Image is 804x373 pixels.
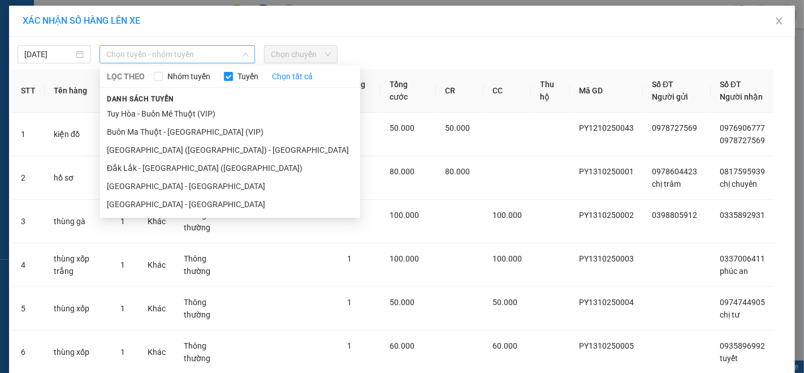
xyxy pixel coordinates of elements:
[652,167,697,176] span: 0978604423
[14,19,328,43] span: Thời gian : - Nhân viên nhận hàng :
[492,254,522,263] span: 100.000
[381,69,436,113] th: Tổng cước
[45,113,111,156] td: kiện đồ
[720,167,765,176] span: 0817595939
[720,80,741,89] span: Số ĐT
[347,341,352,350] span: 1
[12,243,45,287] td: 4
[107,70,145,83] span: LỌC THEO
[720,298,765,307] span: 0974744905
[445,167,470,176] span: 80.000
[120,260,125,269] span: 1
[45,287,111,331] td: thùng xốp
[100,159,360,177] li: Đắk Lắk - [GEOGRAPHIC_DATA] ([GEOGRAPHIC_DATA])
[175,287,234,331] td: Thông thường
[720,341,765,350] span: 0935896992
[12,69,45,113] th: STT
[492,341,517,350] span: 60.000
[720,267,748,276] span: phúc an
[720,123,765,132] span: 0976906777
[23,15,140,26] span: XÁC NHẬN SỐ HÀNG LÊN XE
[175,200,234,243] td: Thông thường
[579,167,634,176] span: PY1310250001
[45,243,111,287] td: thùng xốp trắng
[579,298,634,307] span: PY1310250004
[579,254,634,263] span: PY1310250003
[390,167,414,176] span: 80.000
[163,70,215,83] span: Nhóm tuyến
[106,46,248,63] span: Chọn tuyến - nhóm tuyến
[139,287,175,331] td: Khác
[390,341,414,350] span: 60.000
[120,217,125,226] span: 1
[100,195,360,213] li: [GEOGRAPHIC_DATA] - [GEOGRAPHIC_DATA]
[720,92,763,101] span: Người nhận
[652,211,697,220] span: 0398805912
[570,69,643,113] th: Mã GD
[390,298,414,307] span: 50.000
[652,80,673,89] span: Số ĐT
[45,156,111,200] td: hồ sơ
[100,94,181,104] span: Danh sách tuyến
[233,70,263,83] span: Tuyến
[720,211,765,220] span: 0335892931
[531,69,570,113] th: Thu hộ
[120,348,125,357] span: 1
[242,51,249,58] span: down
[12,156,45,200] td: 2
[720,136,765,145] span: 0978727569
[139,200,175,243] td: Khác
[492,211,522,220] span: 100.000
[492,298,517,307] span: 50.000
[24,48,74,61] input: 13/10/2025
[483,69,531,113] th: CC
[579,123,634,132] span: PY1210250043
[390,211,419,220] span: 100.000
[390,254,419,263] span: 100.000
[652,179,681,188] span: chị trâm
[100,177,360,195] li: [GEOGRAPHIC_DATA] - [GEOGRAPHIC_DATA]
[271,46,330,63] span: Chọn chuyến
[763,6,795,37] button: Close
[120,304,125,313] span: 1
[45,69,111,113] th: Tên hàng
[579,341,634,350] span: PY1310250005
[652,92,688,101] span: Người gửi
[12,287,45,331] td: 5
[100,105,360,123] li: Tuy Hòa - Buôn Mê Thuột (VIP)
[720,354,738,363] span: tuyết
[445,123,470,132] span: 50.000
[347,254,352,263] span: 1
[45,200,111,243] td: thùng gà
[579,211,634,220] span: PY1310250002
[775,16,784,25] span: close
[720,310,740,319] span: chị tư
[139,243,175,287] td: Khác
[100,123,360,141] li: Buôn Ma Thuột - [GEOGRAPHIC_DATA] (VIP)
[155,19,328,43] span: Võ Thị Bích Tuyền
[70,19,150,31] span: 07:47:36 [DATE]
[347,298,352,307] span: 1
[100,141,360,159] li: [GEOGRAPHIC_DATA] ([GEOGRAPHIC_DATA]) - [GEOGRAPHIC_DATA]
[12,200,45,243] td: 3
[12,113,45,156] td: 1
[652,123,697,132] span: 0978727569
[390,123,414,132] span: 50.000
[175,243,234,287] td: Thông thường
[436,69,483,113] th: CR
[272,70,313,83] a: Chọn tất cả
[720,179,757,188] span: chị chuyên
[720,254,765,263] span: 0337006411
